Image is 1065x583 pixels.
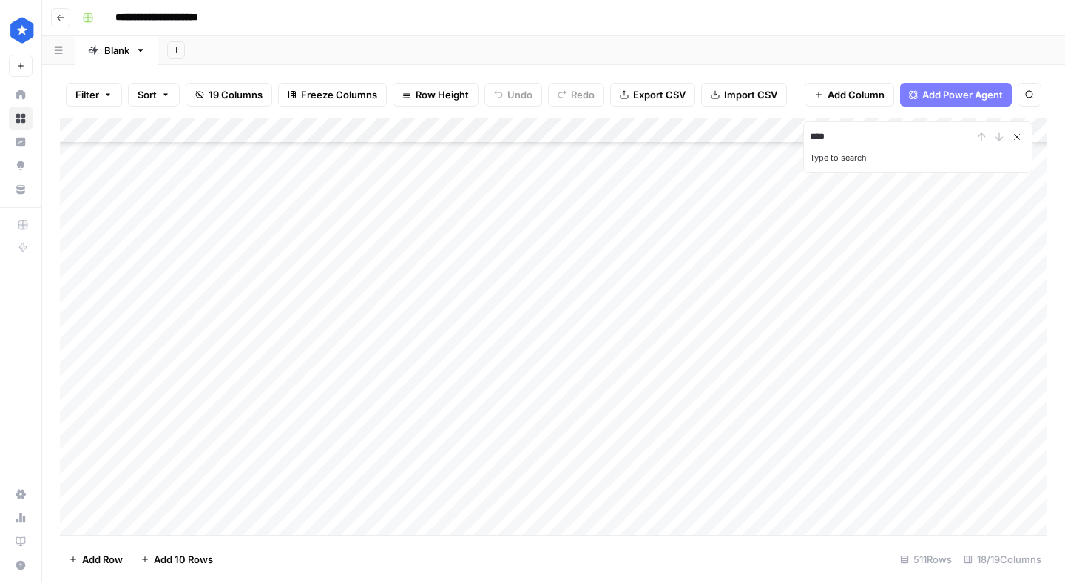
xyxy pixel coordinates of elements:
a: Learning Hub [9,530,33,553]
button: Redo [548,83,604,107]
span: Import CSV [724,87,777,102]
span: Add Row [82,552,123,567]
a: Your Data [9,178,33,201]
button: Sort [128,83,180,107]
button: Row Height [393,83,479,107]
span: Row Height [416,87,469,102]
button: Help + Support [9,553,33,577]
button: Add Power Agent [900,83,1012,107]
a: Opportunities [9,154,33,178]
a: Insights [9,130,33,154]
a: Home [9,83,33,107]
span: Export CSV [633,87,686,102]
button: Close Search [1008,128,1026,146]
button: Filter [66,83,122,107]
a: Settings [9,482,33,506]
span: Freeze Columns [301,87,377,102]
button: Workspace: ConsumerAffairs [9,12,33,49]
button: 19 Columns [186,83,272,107]
a: Browse [9,107,33,130]
span: Redo [571,87,595,102]
button: Undo [484,83,542,107]
div: 18/19 Columns [958,547,1047,571]
button: Import CSV [701,83,787,107]
span: 19 Columns [209,87,263,102]
label: Type to search [810,152,867,163]
button: Export CSV [610,83,695,107]
span: Sort [138,87,157,102]
span: Undo [507,87,532,102]
button: Add Column [805,83,894,107]
span: Add 10 Rows [154,552,213,567]
img: ConsumerAffairs Logo [9,17,35,44]
span: Add Power Agent [922,87,1003,102]
button: Add 10 Rows [132,547,222,571]
button: Add Row [60,547,132,571]
div: 511 Rows [894,547,958,571]
a: Usage [9,506,33,530]
span: Add Column [828,87,885,102]
span: Filter [75,87,99,102]
button: Freeze Columns [278,83,387,107]
div: Blank [104,43,129,58]
a: Blank [75,36,158,65]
